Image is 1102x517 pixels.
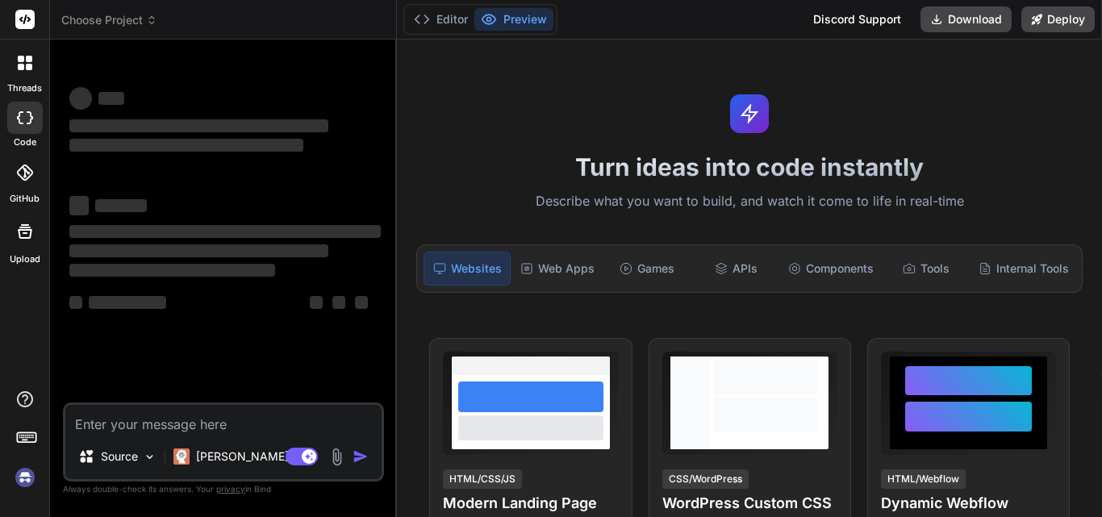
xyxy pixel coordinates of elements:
span: ‌ [69,244,328,257]
p: Always double-check its answers. Your in Bind [63,482,384,497]
div: APIs [693,252,778,286]
button: Deploy [1021,6,1095,32]
label: GitHub [10,192,40,206]
div: Web Apps [514,252,601,286]
span: ‌ [69,196,89,215]
p: [PERSON_NAME] 4 S.. [196,448,316,465]
button: Editor [407,8,474,31]
div: Websites [424,252,511,286]
span: ‌ [69,264,275,277]
p: Source [101,448,138,465]
span: ‌ [89,296,166,309]
div: HTML/Webflow [881,469,966,489]
span: ‌ [69,225,381,238]
span: ‌ [69,87,92,110]
button: Download [920,6,1012,32]
span: ‌ [95,199,147,212]
label: threads [7,81,42,95]
span: ‌ [69,139,303,152]
span: ‌ [332,296,345,309]
div: Games [604,252,690,286]
div: Discord Support [804,6,911,32]
span: privacy [216,484,245,494]
div: CSS/WordPress [662,469,749,489]
img: attachment [328,448,346,466]
label: code [14,136,36,149]
img: icon [353,448,369,465]
p: Describe what you want to build, and watch it come to life in real-time [407,191,1092,212]
span: ‌ [355,296,368,309]
h4: Modern Landing Page [443,492,618,515]
span: ‌ [98,92,124,105]
span: ‌ [310,296,323,309]
img: Claude 4 Sonnet [173,448,190,465]
button: Preview [474,8,553,31]
div: Internal Tools [972,252,1075,286]
div: Components [782,252,880,286]
span: Choose Project [61,12,157,28]
img: Pick Models [143,450,157,464]
span: ‌ [69,119,328,132]
label: Upload [10,252,40,266]
img: signin [11,464,39,491]
h4: WordPress Custom CSS [662,492,837,515]
span: ‌ [69,296,82,309]
div: HTML/CSS/JS [443,469,522,489]
h1: Turn ideas into code instantly [407,152,1092,181]
div: Tools [883,252,969,286]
